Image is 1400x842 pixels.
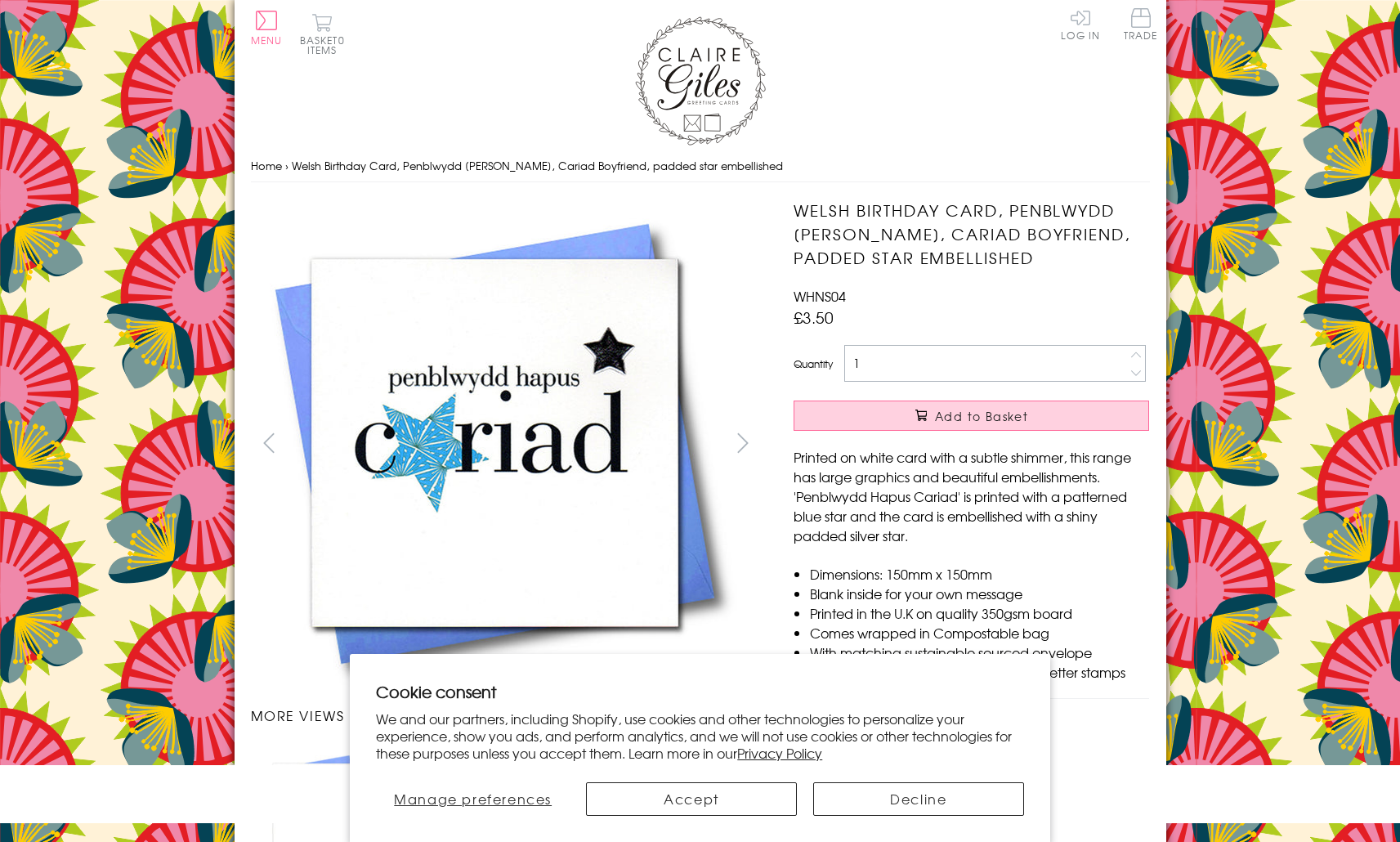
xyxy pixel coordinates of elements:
a: Log In [1061,8,1100,40]
a: Privacy Policy [737,743,822,763]
button: Basket0 items [300,13,345,55]
button: Manage preferences [376,782,570,816]
span: Trade [1124,8,1158,40]
span: WHNS04 [794,286,846,306]
button: Menu [251,11,283,45]
li: Comes wrapped in Compostable bag [810,623,1149,643]
nav: breadcrumbs [251,150,1150,183]
li: Blank inside for your own message [810,584,1149,603]
span: Manage preferences [394,789,552,808]
label: Quantity [794,356,833,371]
li: Dimensions: 150mm x 150mm [810,564,1149,584]
a: Home [251,158,282,173]
li: With matching sustainable sourced envelope [810,643,1149,662]
a: Trade [1124,8,1158,43]
li: Printed in the U.K on quality 350gsm board [810,603,1149,623]
h1: Welsh Birthday Card, Penblwydd [PERSON_NAME], Cariad Boyfriend, padded star embellished [794,199,1149,269]
img: Claire Giles Greetings Cards [635,16,766,146]
span: Welsh Birthday Card, Penblwydd [PERSON_NAME], Cariad Boyfriend, padded star embellished [292,158,783,173]
p: We and our partners, including Shopify, use cookies and other technologies to personalize your ex... [376,710,1024,761]
button: Decline [813,782,1024,816]
button: Accept [586,782,797,816]
p: Printed on white card with a subtle shimmer, this range has large graphics and beautiful embellis... [794,447,1149,545]
h2: Cookie consent [376,680,1024,703]
span: 0 items [307,33,345,57]
img: Welsh Birthday Card, Penblwydd Hapus, Cariad Boyfriend, padded star embellished [251,199,741,689]
button: Add to Basket [794,401,1149,431]
button: next [724,424,761,461]
button: prev [251,424,288,461]
h3: More views [251,705,762,725]
span: Add to Basket [935,408,1028,424]
span: Menu [251,33,283,47]
span: › [285,158,288,173]
span: £3.50 [794,306,834,329]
